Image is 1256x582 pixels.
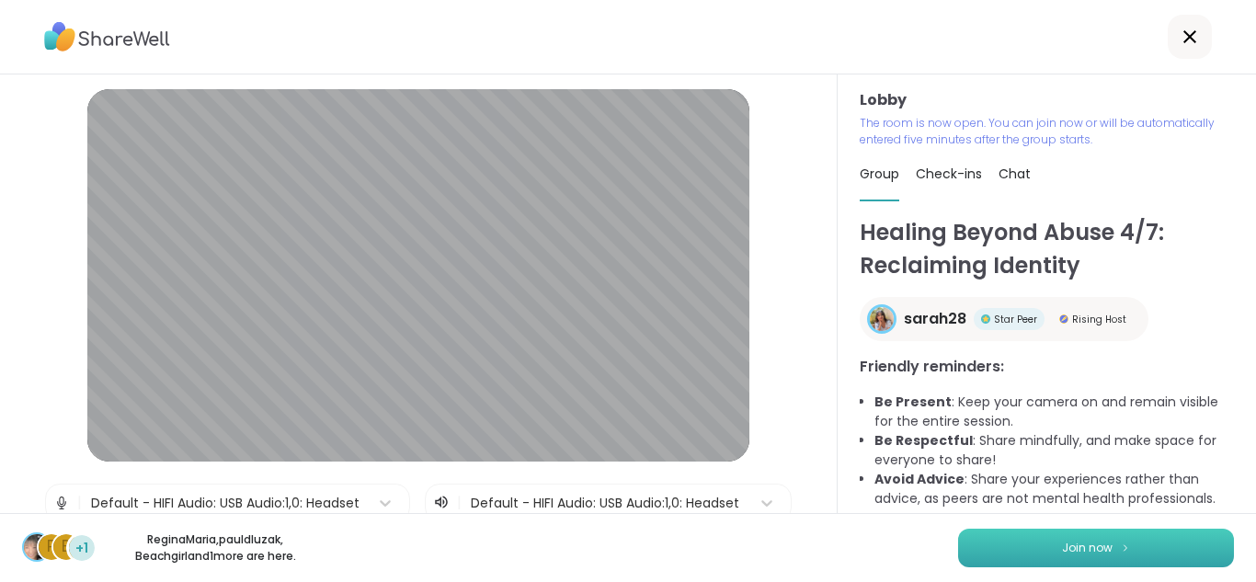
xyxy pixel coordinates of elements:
button: Join now [958,529,1234,567]
b: Be Present [874,393,952,411]
span: p [47,535,56,559]
p: The room is now open. You can join now or will be automatically entered five minutes after the gr... [860,115,1234,148]
img: Star Peer [981,314,990,324]
img: Rising Host [1059,314,1068,324]
span: | [77,485,82,521]
span: B [62,535,71,559]
span: Join now [1062,540,1113,556]
h1: Healing Beyond Abuse 4/7: Reclaiming Identity [860,216,1234,282]
img: ReginaMaria [24,534,50,560]
span: Group [860,165,899,183]
span: Rising Host [1072,313,1126,326]
b: Avoid Advice [874,470,965,488]
b: Be Respectful [874,431,973,450]
span: Check-ins [916,165,982,183]
span: +1 [75,539,88,558]
img: ShareWell Logomark [1120,542,1131,553]
h3: Friendly reminders: [860,356,1234,378]
li: : Share mindfully, and make space for everyone to share! [874,431,1234,470]
a: sarah28sarah28Star PeerStar PeerRising HostRising Host [860,297,1148,341]
span: | [457,492,462,514]
span: sarah28 [904,308,966,330]
span: Chat [999,165,1031,183]
li: : Keep your camera on and remain visible for the entire session. [874,393,1234,431]
p: ReginaMaria , pauldluzak , Beachgirl and 1 more are here. [112,531,318,565]
div: Default - HIFI Audio: USB Audio:1,0: Headset [91,494,360,513]
img: sarah28 [870,307,894,331]
span: Star Peer [994,313,1037,326]
li: : Share your experiences rather than advice, as peers are not mental health professionals. [874,470,1234,508]
img: ShareWell Logo [44,16,170,58]
img: Microphone [53,485,70,521]
h3: Lobby [860,89,1234,111]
